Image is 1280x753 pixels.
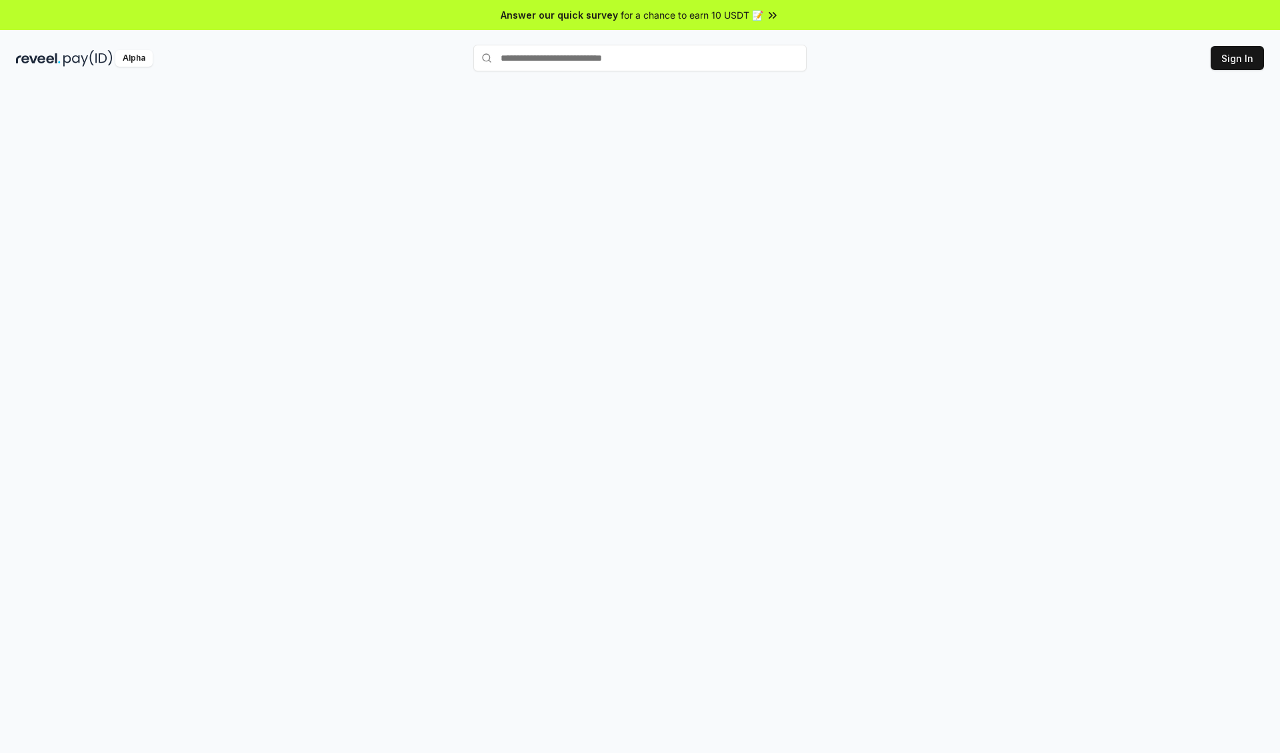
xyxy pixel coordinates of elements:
span: Answer our quick survey [501,8,618,22]
button: Sign In [1211,46,1264,70]
img: reveel_dark [16,50,61,67]
div: Alpha [115,50,153,67]
img: pay_id [63,50,113,67]
span: for a chance to earn 10 USDT 📝 [621,8,763,22]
